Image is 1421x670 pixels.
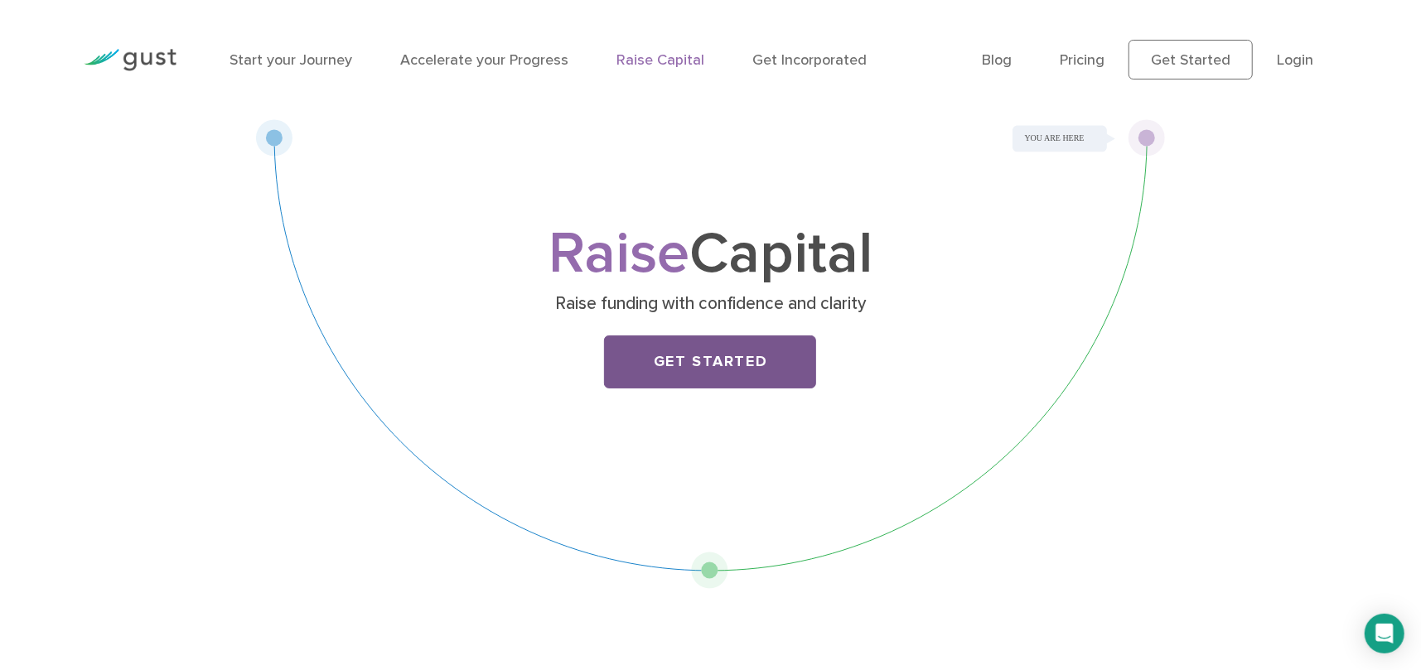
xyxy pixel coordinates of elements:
div: Open Intercom Messenger [1365,614,1404,653]
a: Get Started [1129,40,1253,80]
a: Login [1277,51,1313,69]
span: Raise [549,219,689,288]
a: Get Started [604,335,816,388]
a: Start your Journey [230,51,352,69]
a: Blog [982,51,1012,69]
a: Accelerate your Progress [400,51,568,69]
img: Gust Logo [84,49,176,71]
a: Raise Capital [616,51,704,69]
a: Get Incorporated [752,51,867,69]
a: Pricing [1060,51,1104,69]
p: Raise funding with confidence and clarity [389,292,1032,316]
h1: Capital [383,228,1037,281]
